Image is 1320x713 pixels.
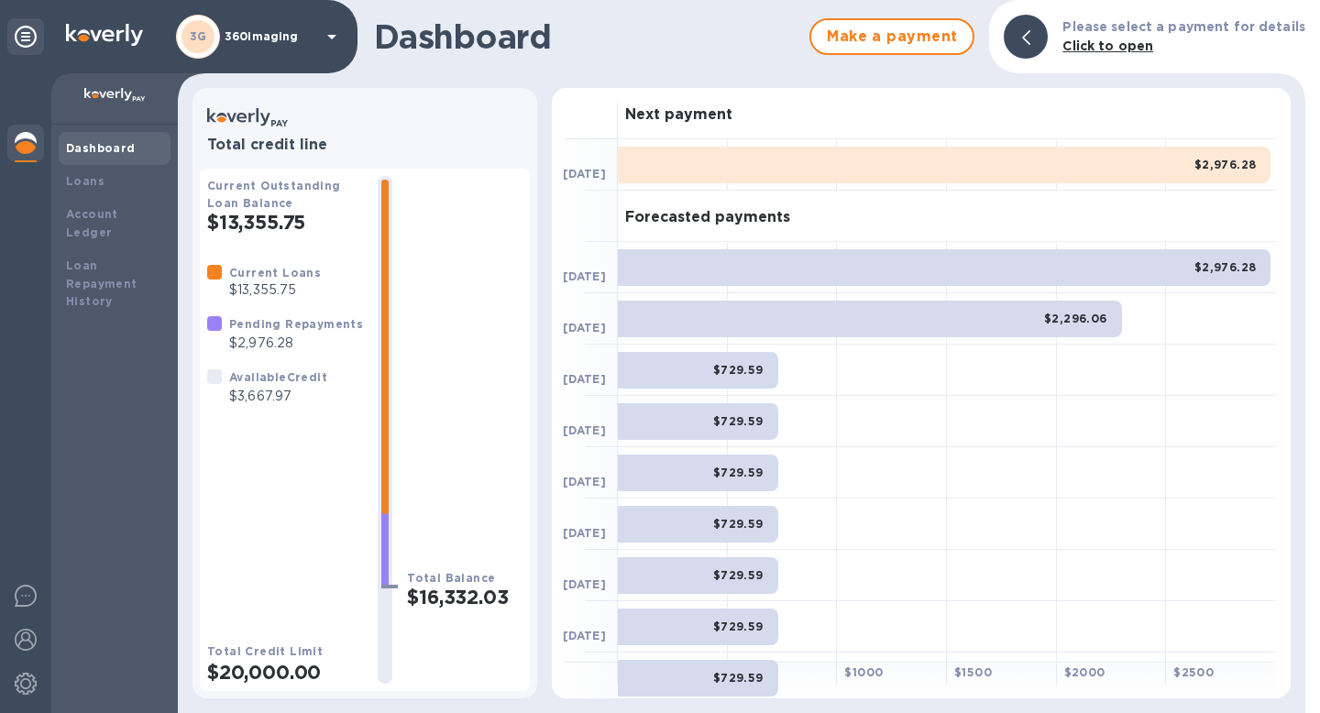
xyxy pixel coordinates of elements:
b: $729.59 [713,363,764,377]
b: $729.59 [713,568,764,582]
b: $ 2500 [1173,665,1214,679]
h3: Next payment [625,106,732,124]
b: [DATE] [563,372,606,386]
b: Total Credit Limit [207,644,323,658]
b: Current Loans [229,266,321,280]
h3: Total credit line [207,137,522,154]
b: Loans [66,174,104,188]
b: $2,976.28 [1194,158,1257,171]
b: [DATE] [563,526,606,540]
img: Logo [66,24,143,46]
b: $ 1500 [954,665,992,679]
b: $ 1000 [844,665,883,679]
h1: Dashboard [374,17,800,56]
b: [DATE] [563,269,606,283]
b: Pending Repayments [229,317,363,331]
h3: Forecasted payments [625,209,790,226]
b: $729.59 [713,671,764,685]
p: $13,355.75 [229,280,321,300]
h2: $16,332.03 [407,586,522,609]
b: Click to open [1062,38,1153,53]
p: $3,667.97 [229,387,327,406]
b: $729.59 [713,466,764,479]
p: $2,976.28 [229,334,363,353]
b: [DATE] [563,321,606,335]
b: [DATE] [563,577,606,591]
button: Make a payment [809,18,974,55]
b: $729.59 [713,517,764,531]
b: [DATE] [563,167,606,181]
b: $729.59 [713,414,764,428]
p: 360imaging [225,30,316,43]
b: Total Balance [407,571,495,585]
b: 3G [190,29,207,43]
b: Please select a payment for details [1062,19,1305,34]
b: Loan Repayment History [66,258,137,309]
span: Make a payment [826,26,958,48]
b: [DATE] [563,629,606,642]
b: $2,296.06 [1044,312,1107,325]
b: Account Ledger [66,207,118,239]
h2: $20,000.00 [207,661,363,684]
b: [DATE] [563,423,606,437]
b: $729.59 [713,620,764,633]
div: Unpin categories [7,18,44,55]
b: Current Outstanding Loan Balance [207,179,341,210]
b: [DATE] [563,475,606,488]
b: $2,976.28 [1194,260,1257,274]
b: Dashboard [66,141,136,155]
b: $ 2000 [1064,665,1105,679]
b: Available Credit [229,370,327,384]
h2: $13,355.75 [207,211,363,234]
